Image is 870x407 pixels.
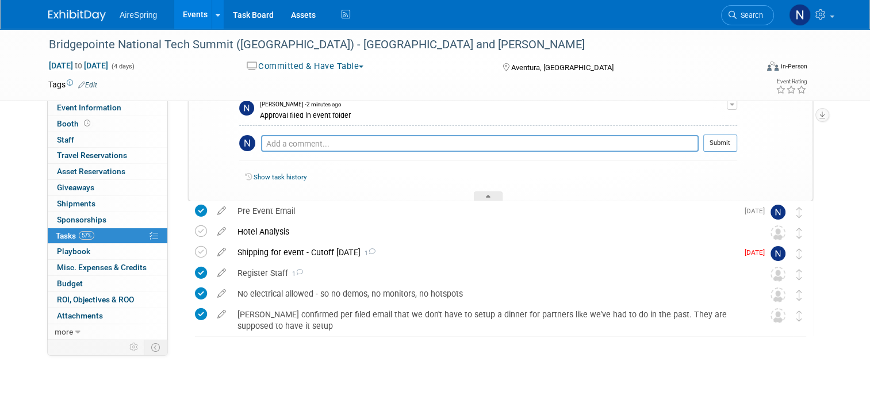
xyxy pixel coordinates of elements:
span: more [55,327,73,336]
div: [PERSON_NAME] confirmed per filed email that we don't have to setup a dinner for partners like we... [232,305,748,336]
a: Show task history [254,173,306,181]
span: (4 days) [110,63,135,70]
span: 1 [361,249,375,257]
a: Budget [48,276,167,291]
div: Shipping for event - Cutoff [DATE] [232,243,738,262]
i: Move task [796,248,802,259]
button: Committed & Have Table [243,60,369,72]
span: Event Information [57,103,121,112]
span: Asset Reservations [57,167,125,176]
td: Toggle Event Tabs [144,340,168,355]
span: Shipments [57,199,95,208]
img: Unassigned [771,308,785,323]
span: to [73,61,84,70]
div: Register Staff [232,263,748,283]
a: Booth [48,116,167,132]
img: ExhibitDay [48,10,106,21]
a: edit [212,289,232,299]
a: edit [212,309,232,320]
img: Unassigned [771,267,785,282]
img: Natalie Pyron [771,205,785,220]
a: edit [212,206,232,216]
img: Format-Inperson.png [767,62,779,71]
img: Natalie Pyron [789,4,811,26]
a: Travel Reservations [48,148,167,163]
span: [DATE] [745,207,771,215]
i: Move task [796,207,802,218]
a: Search [721,5,774,25]
span: Budget [57,279,83,288]
span: 57% [79,231,94,240]
img: Natalie Pyron [239,101,254,116]
i: Move task [796,310,802,321]
div: Event Rating [776,79,807,85]
a: Asset Reservations [48,164,167,179]
span: [DATE] [DATE] [48,60,109,71]
span: Aventura, [GEOGRAPHIC_DATA] [511,63,614,72]
span: Sponsorships [57,215,106,224]
span: [DATE] [745,248,771,256]
img: Unassigned [771,225,785,240]
div: Pre Event Email [232,201,738,221]
img: Natalie Pyron [771,246,785,261]
div: Bridgepointe National Tech Summit ([GEOGRAPHIC_DATA]) - [GEOGRAPHIC_DATA] and [PERSON_NAME] [45,34,743,55]
button: Submit [703,135,737,152]
a: Attachments [48,308,167,324]
img: Unassigned [771,287,785,302]
a: edit [212,247,232,258]
a: Sponsorships [48,212,167,228]
a: Event Information [48,100,167,116]
a: Misc. Expenses & Credits [48,260,167,275]
a: edit [212,226,232,237]
div: Event Format [695,60,807,77]
span: Booth not reserved yet [82,119,93,128]
img: Natalie Pyron [239,135,255,151]
span: [PERSON_NAME] - 2 minutes ago [260,101,342,109]
i: Move task [796,290,802,301]
span: Misc. Expenses & Credits [57,263,147,272]
div: Approval filed in event folder [260,109,727,120]
span: Travel Reservations [57,151,127,160]
span: Playbook [57,247,90,256]
span: Booth [57,119,93,128]
i: Move task [796,228,802,239]
div: No electrical allowed - so no demos, no monitors, no hotspots [232,284,748,304]
span: Search [737,11,763,20]
span: AireSpring [120,10,157,20]
a: Playbook [48,244,167,259]
span: Staff [57,135,74,144]
td: Personalize Event Tab Strip [124,340,144,355]
a: more [48,324,167,340]
a: Edit [78,81,97,89]
a: edit [212,268,232,278]
div: In-Person [780,62,807,71]
a: Staff [48,132,167,148]
a: Tasks57% [48,228,167,244]
a: ROI, Objectives & ROO [48,292,167,308]
span: Giveaways [57,183,94,192]
td: Tags [48,79,97,90]
span: Tasks [56,231,94,240]
span: 1 [288,270,303,278]
a: Shipments [48,196,167,212]
i: Move task [796,269,802,280]
a: Giveaways [48,180,167,195]
span: ROI, Objectives & ROO [57,295,134,304]
span: Attachments [57,311,103,320]
div: Hotel Analysis [232,222,748,241]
